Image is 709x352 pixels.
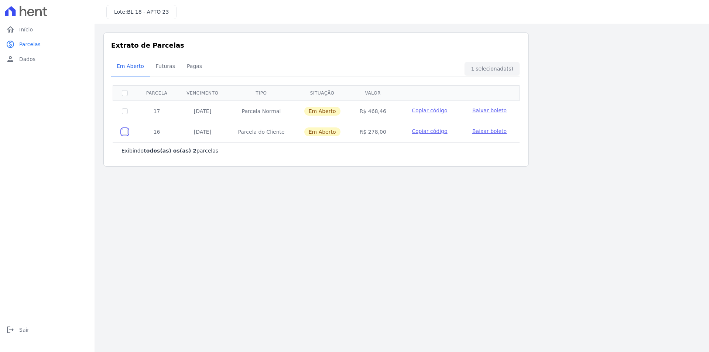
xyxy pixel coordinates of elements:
[3,322,92,337] a: logoutSair
[19,326,29,334] span: Sair
[405,107,455,114] button: Copiar código
[6,55,15,64] i: person
[6,40,15,49] i: paid
[111,57,150,76] a: Em Aberto
[127,9,169,15] span: BL 18 - APTO 23
[177,100,228,122] td: [DATE]
[112,59,148,74] span: Em Aberto
[228,122,295,142] td: Parcela do Cliente
[350,100,396,122] td: R$ 468,46
[228,85,295,100] th: Tipo
[151,59,179,74] span: Futuras
[137,85,177,100] th: Parcela
[137,100,177,122] td: 17
[150,57,181,76] a: Futuras
[181,57,208,76] a: Pagas
[412,107,447,113] span: Copiar código
[19,26,33,33] span: Início
[3,22,92,37] a: homeInício
[19,41,41,48] span: Parcelas
[144,148,196,154] b: todos(as) os(as) 2
[177,122,228,142] td: [DATE]
[304,107,340,116] span: Em Aberto
[3,52,92,66] a: personDados
[177,85,228,100] th: Vencimento
[472,127,507,135] a: Baixar boleto
[472,107,507,113] span: Baixar boleto
[350,85,396,100] th: Valor
[6,325,15,334] i: logout
[472,107,507,114] a: Baixar boleto
[121,147,218,154] p: Exibindo parcelas
[137,122,177,142] td: 16
[304,127,340,136] span: Em Aberto
[19,55,35,63] span: Dados
[114,8,169,16] h3: Lote:
[412,128,447,134] span: Copiar código
[472,128,507,134] span: Baixar boleto
[228,100,295,122] td: Parcela Normal
[294,85,350,100] th: Situação
[350,122,396,142] td: R$ 278,00
[182,59,206,74] span: Pagas
[6,25,15,34] i: home
[3,37,92,52] a: paidParcelas
[111,40,521,50] h3: Extrato de Parcelas
[405,127,455,135] button: Copiar código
